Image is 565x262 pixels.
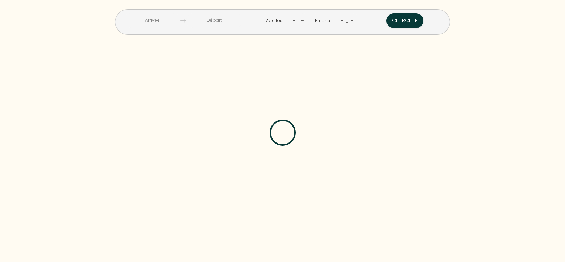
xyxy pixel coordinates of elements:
[266,17,285,24] div: Adultes
[315,17,334,24] div: Enfants
[301,17,304,24] a: +
[295,15,301,27] div: 1
[344,15,351,27] div: 0
[386,13,423,28] button: Chercher
[124,13,180,28] input: Arrivée
[351,17,354,24] a: +
[341,17,344,24] a: -
[293,17,295,24] a: -
[186,13,243,28] input: Départ
[180,18,186,23] img: guests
